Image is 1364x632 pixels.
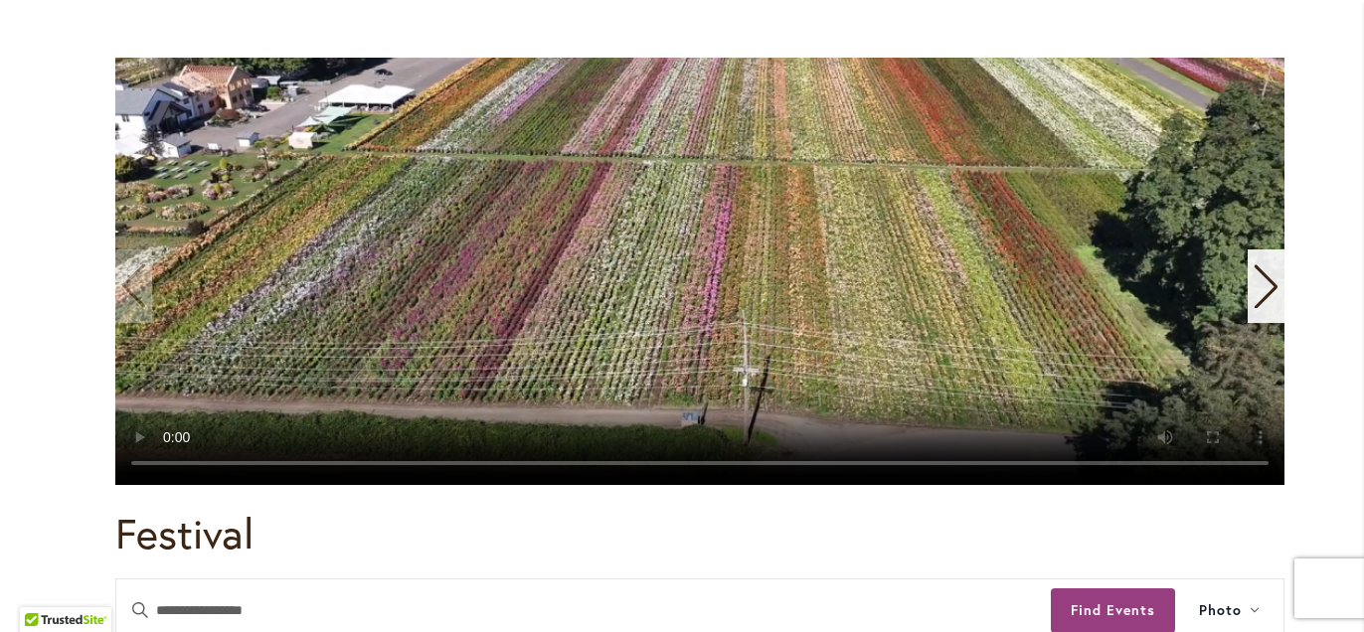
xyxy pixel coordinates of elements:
iframe: Launch Accessibility Center [15,561,71,617]
h1: Festival [115,505,1284,562]
span: Photo [1199,599,1242,622]
swiper-slide: 1 / 11 [115,58,1284,485]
